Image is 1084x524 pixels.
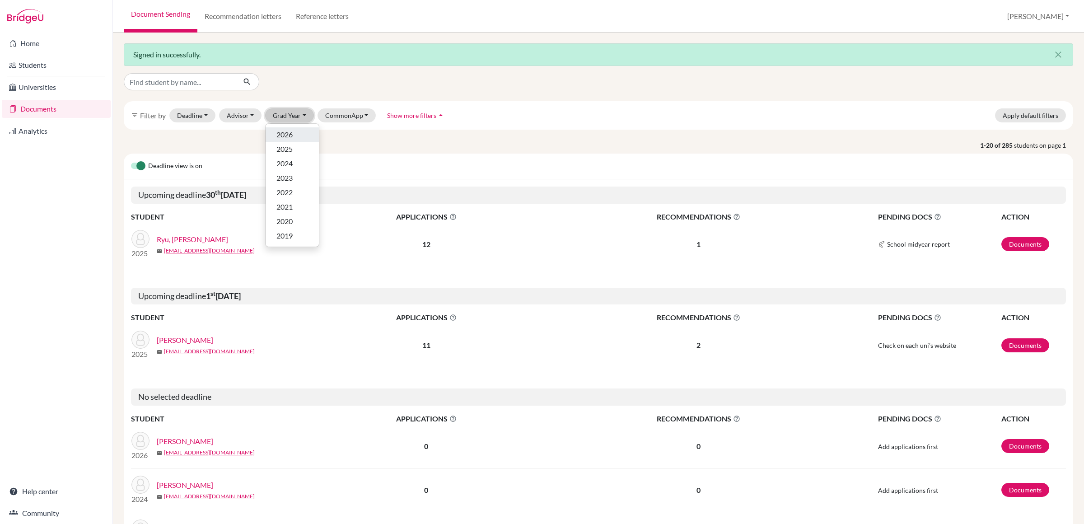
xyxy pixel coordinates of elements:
span: mail [157,349,162,355]
th: STUDENT [131,211,312,223]
p: 0 [542,485,856,496]
th: ACTION [1001,211,1066,223]
span: 2026 [276,129,293,140]
a: [PERSON_NAME] [157,436,213,447]
button: 2023 [266,171,319,185]
th: ACTION [1001,312,1066,323]
th: STUDENT [131,413,312,425]
strong: 1-20 of 285 [980,140,1014,150]
span: APPLICATIONS [312,211,541,222]
a: Universities [2,78,111,96]
img: Ryu, Yoo Rim [131,230,150,248]
span: mail [157,450,162,456]
span: mail [157,494,162,500]
a: Documents [2,100,111,118]
h5: No selected deadline [131,388,1066,406]
button: Advisor [219,108,262,122]
button: Grad Year [265,108,314,122]
button: 2021 [266,200,319,214]
button: [PERSON_NAME] [1003,8,1073,25]
div: Signed in successfully. [124,43,1073,66]
a: Documents [1001,338,1049,352]
div: Grad Year [265,123,319,247]
span: 2025 [276,144,293,154]
button: 2025 [266,142,319,156]
span: PENDING DOCS [878,211,1000,222]
span: APPLICATIONS [312,413,541,424]
img: Ahmed, Zafirah [131,476,150,494]
b: 12 [422,240,430,248]
span: 2023 [276,173,293,183]
i: filter_list [131,112,138,119]
i: close [1053,49,1064,60]
p: 2024 [131,494,150,505]
th: STUDENT [131,312,312,323]
p: 2 [542,340,856,351]
button: Apply default filters [995,108,1066,122]
b: 0 [424,442,428,450]
span: RECOMMENDATIONS [542,312,856,323]
button: Deadline [169,108,215,122]
th: ACTION [1001,413,1066,425]
a: Documents [1001,483,1049,497]
span: 2024 [276,158,293,169]
input: Find student by name... [124,73,236,90]
span: 2019 [276,230,293,241]
span: RECOMMENDATIONS [542,211,856,222]
i: arrow_drop_up [436,111,445,120]
a: Ryu, [PERSON_NAME] [157,234,228,245]
button: 2019 [266,229,319,243]
span: Check on each uni's website [878,342,956,349]
a: Documents [1001,439,1049,453]
button: 2026 [266,127,319,142]
p: 0 [542,441,856,452]
span: 2021 [276,201,293,212]
button: CommonApp [318,108,376,122]
span: RECOMMENDATIONS [542,413,856,424]
p: 2026 [131,450,150,461]
button: 2022 [266,185,319,200]
a: [EMAIL_ADDRESS][DOMAIN_NAME] [164,492,255,501]
b: 0 [424,486,428,494]
span: School midyear report [887,239,950,249]
span: Show more filters [387,112,436,119]
span: APPLICATIONS [312,312,541,323]
b: 30 [DATE] [206,190,246,200]
span: 2020 [276,216,293,227]
button: 2020 [266,214,319,229]
span: PENDING DOCS [878,312,1000,323]
a: [EMAIL_ADDRESS][DOMAIN_NAME] [164,247,255,255]
a: [PERSON_NAME] [157,480,213,491]
span: Add applications first [878,443,938,450]
span: mail [157,248,162,254]
a: Students [2,56,111,74]
h5: Upcoming deadline [131,288,1066,305]
p: 1 [542,239,856,250]
span: Filter by [140,111,166,120]
a: [PERSON_NAME] [157,335,213,346]
img: Fuller, Peyton [131,331,150,349]
a: Community [2,504,111,522]
button: Show more filtersarrow_drop_up [379,108,453,122]
button: 2024 [266,156,319,171]
a: Help center [2,482,111,501]
b: 1 [DATE] [206,291,241,301]
sup: th [215,189,221,196]
span: 2022 [276,187,293,198]
a: [EMAIL_ADDRESS][DOMAIN_NAME] [164,347,255,356]
img: Common App logo [878,241,885,248]
b: 11 [422,341,430,349]
span: Deadline view is on [148,161,202,172]
span: PENDING DOCS [878,413,1000,424]
p: 2025 [131,349,150,360]
img: Bridge-U [7,9,43,23]
h5: Upcoming deadline [131,187,1066,204]
a: Analytics [2,122,111,140]
span: Add applications first [878,487,938,494]
a: Documents [1001,237,1049,251]
img: Acharya, Jaibir [131,432,150,450]
span: students on page 1 [1014,140,1073,150]
a: [EMAIL_ADDRESS][DOMAIN_NAME] [164,449,255,457]
button: Close [1044,44,1073,65]
a: Home [2,34,111,52]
